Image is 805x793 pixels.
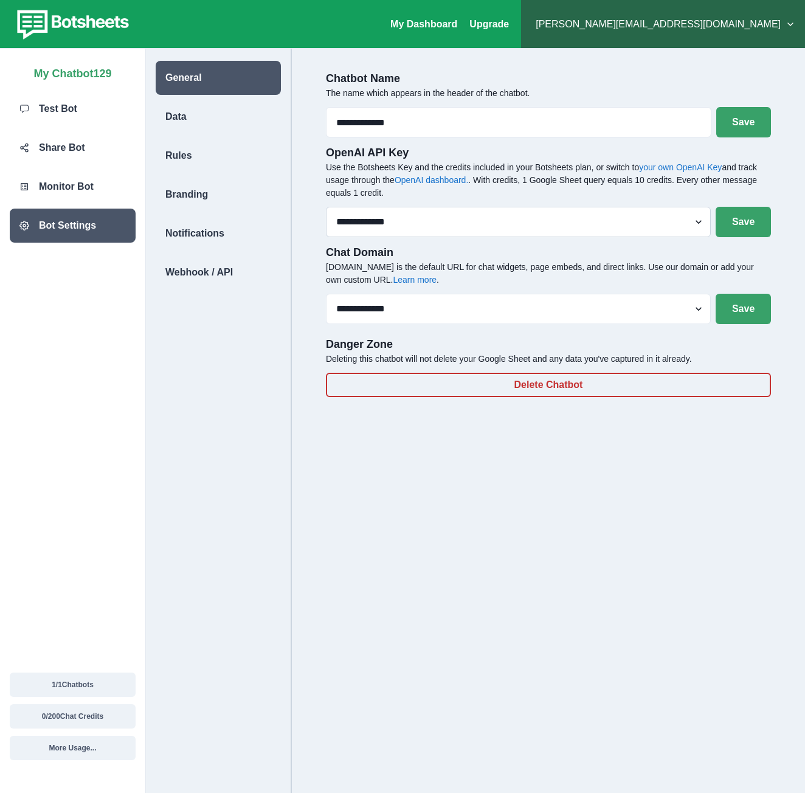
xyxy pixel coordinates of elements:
[39,218,96,233] p: Bot Settings
[39,179,94,194] p: Monitor Bot
[10,704,136,729] button: 0/200Chat Credits
[165,109,187,124] p: Data
[33,61,111,82] p: My Chatbot129
[326,244,771,261] p: Chat Domain
[326,87,771,100] p: The name which appears in the header of the chatbot.
[326,373,771,397] button: Delete Chatbot
[146,178,291,212] a: Branding
[393,275,437,285] a: Learn more
[146,100,291,134] a: Data
[326,353,771,365] p: Deleting this chatbot will not delete your Google Sheet and any data you've captured in it already.
[165,265,233,280] p: Webhook / API
[10,736,136,760] button: More Usage...
[39,140,85,155] p: Share Bot
[326,336,771,353] p: Danger Zone
[716,294,771,324] button: Save
[146,255,291,289] a: Webhook / API
[146,61,291,95] a: General
[165,148,192,163] p: Rules
[390,19,457,29] a: My Dashboard
[326,145,771,161] p: OpenAI API Key
[146,139,291,173] a: Rules
[165,187,208,202] p: Branding
[10,673,136,697] button: 1/1Chatbots
[326,261,771,286] p: [DOMAIN_NAME] is the default URL for chat widgets, page embeds, and direct links. Use our domain ...
[395,175,468,185] a: OpenAI dashboard.
[10,7,133,41] img: botsheets-logo.png
[716,207,771,237] button: Save
[326,71,771,87] p: Chatbot Name
[326,161,771,199] p: Use the Botsheets Key and the credits included in your Botsheets plan, or switch to and track usa...
[39,102,77,116] p: Test Bot
[639,162,722,172] a: your own OpenAI Key
[469,19,509,29] a: Upgrade
[165,71,202,85] p: General
[716,107,771,137] button: Save
[531,12,795,36] button: [PERSON_NAME][EMAIL_ADDRESS][DOMAIN_NAME]
[165,226,224,241] p: Notifications
[146,216,291,251] a: Notifications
